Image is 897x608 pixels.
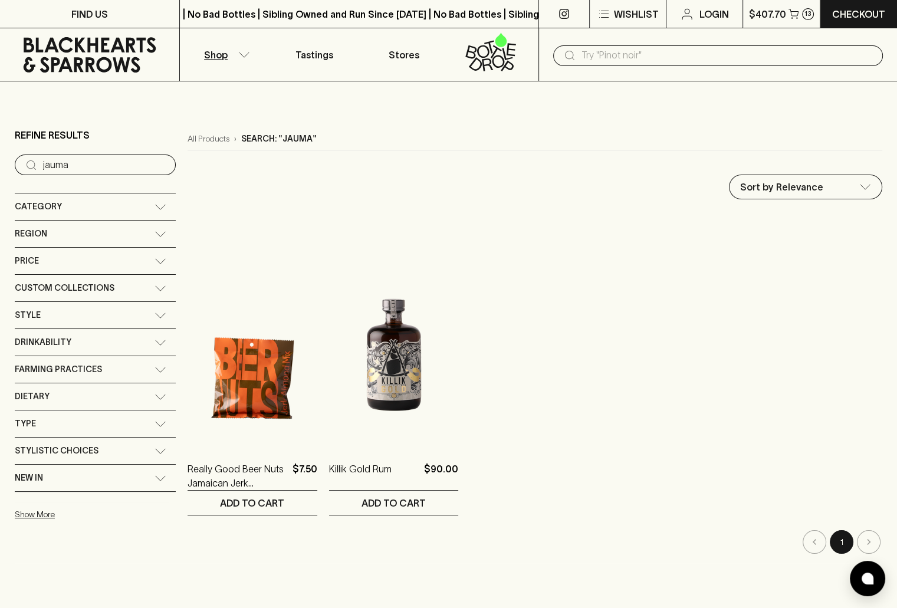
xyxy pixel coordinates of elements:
[15,193,176,220] div: Category
[234,133,236,145] p: ›
[830,530,853,554] button: page 1
[15,443,98,458] span: Stylistic Choices
[43,156,166,175] input: Try “Pinot noir”
[740,180,823,194] p: Sort by Relevance
[220,496,284,510] p: ADD TO CART
[293,462,317,490] p: $7.50
[180,28,270,81] button: Shop
[359,28,449,81] a: Stores
[15,362,102,377] span: Farming Practices
[15,416,36,431] span: Type
[188,462,288,490] a: Really Good Beer Nuts Jamaican Jerk Almonds
[613,7,658,21] p: Wishlist
[329,462,392,490] a: Killik Gold Rum
[804,11,811,17] p: 13
[15,248,176,274] div: Price
[15,502,169,527] button: Show More
[15,221,176,247] div: Region
[15,128,90,142] p: Refine Results
[270,28,359,81] a: Tastings
[15,199,62,214] span: Category
[15,275,176,301] div: Custom Collections
[188,133,229,145] a: All Products
[188,238,317,444] img: Really Good Beer Nuts Jamaican Jerk Almonds
[15,329,176,356] div: Drinkability
[15,438,176,464] div: Stylistic Choices
[362,496,426,510] p: ADD TO CART
[581,46,873,65] input: Try "Pinot noir"
[15,465,176,491] div: New In
[832,7,885,21] p: Checkout
[15,254,39,268] span: Price
[862,573,873,584] img: bubble-icon
[188,530,882,554] nav: pagination navigation
[329,238,459,444] img: Killik Gold Rum
[389,48,419,62] p: Stores
[15,356,176,383] div: Farming Practices
[15,308,41,323] span: Style
[241,133,317,145] p: Search: "jauma"
[699,7,728,21] p: Login
[15,383,176,410] div: Dietary
[15,335,71,350] span: Drinkability
[15,281,114,295] span: Custom Collections
[204,48,228,62] p: Shop
[71,7,108,21] p: FIND US
[749,7,786,21] p: $407.70
[15,226,47,241] span: Region
[15,302,176,328] div: Style
[295,48,333,62] p: Tastings
[424,462,458,490] p: $90.00
[188,491,317,515] button: ADD TO CART
[15,471,43,485] span: New In
[730,175,882,199] div: Sort by Relevance
[15,389,50,404] span: Dietary
[329,491,459,515] button: ADD TO CART
[15,410,176,437] div: Type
